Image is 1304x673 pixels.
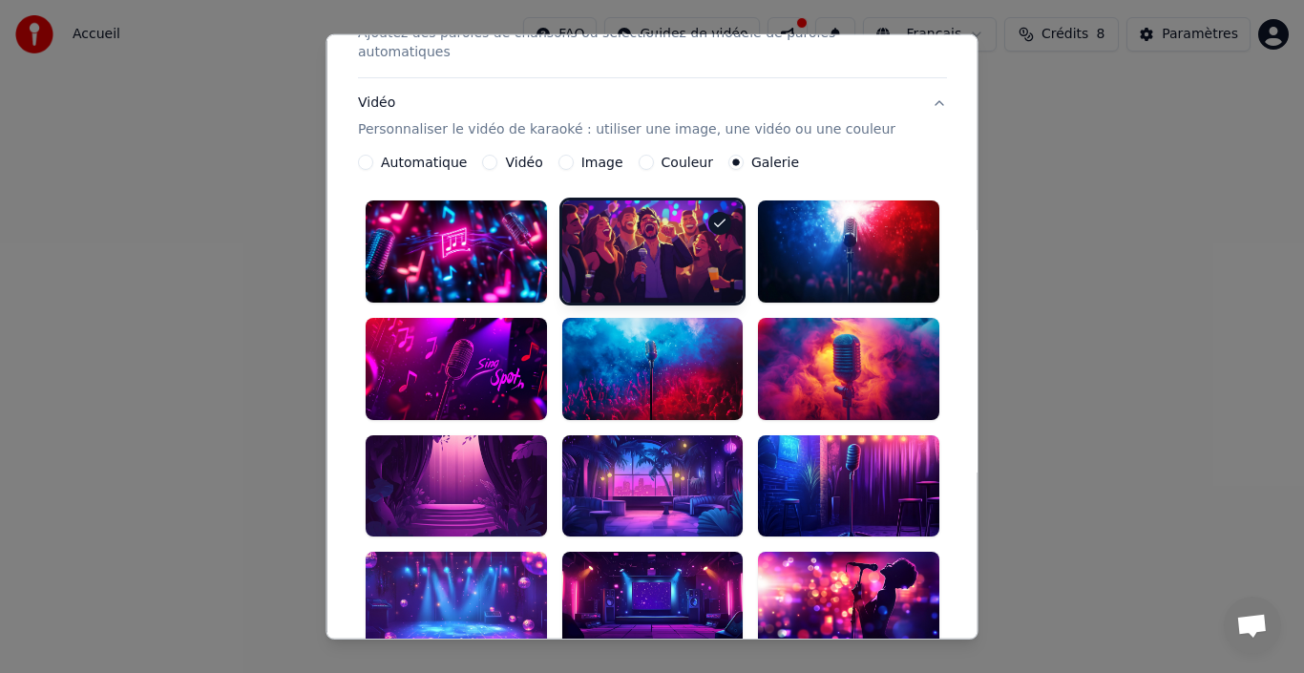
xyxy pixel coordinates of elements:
[358,78,947,155] button: VidéoPersonnaliser le vidéo de karaoké : utiliser une image, une vidéo ou une couleur
[750,156,798,169] label: Galerie
[505,156,542,169] label: Vidéo
[381,156,467,169] label: Automatique
[358,94,895,139] div: Vidéo
[580,156,622,169] label: Image
[358,24,916,62] p: Ajoutez des paroles de chansons ou sélectionnez un modèle de paroles automatiques
[358,120,895,139] p: Personnaliser le vidéo de karaoké : utiliser une image, une vidéo ou une couleur
[661,156,712,169] label: Couleur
